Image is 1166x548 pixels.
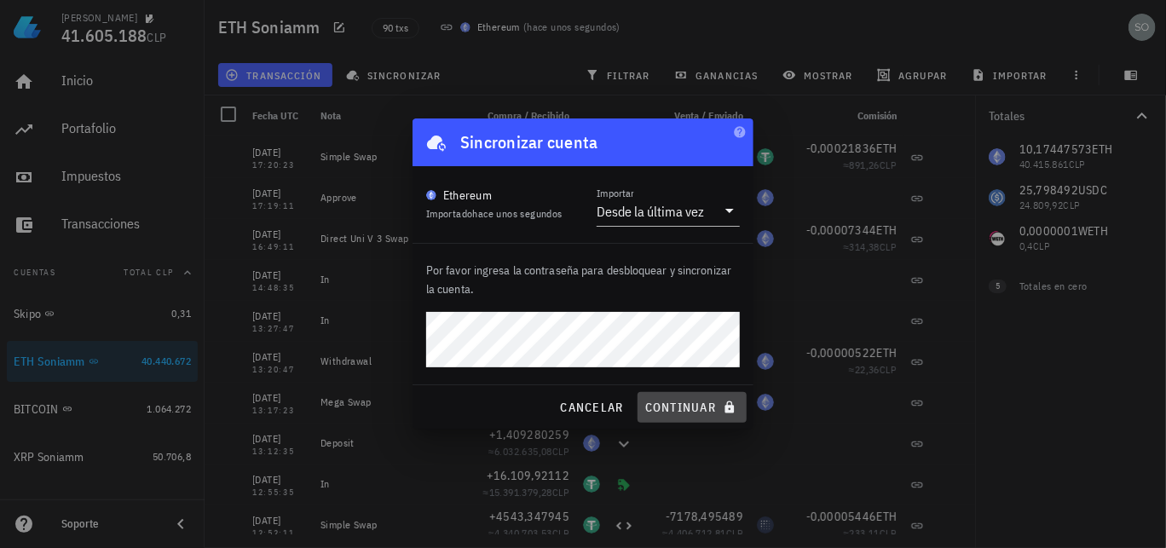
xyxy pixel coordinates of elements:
[460,129,598,156] div: Sincronizar cuenta
[443,187,492,204] div: Ethereum
[426,261,740,298] p: Por favor ingresa la contraseña para desbloquear y sincronizar la cuenta.
[473,207,563,220] span: hace unos segundos
[597,203,704,220] div: Desde la última vez
[597,197,740,226] div: ImportarDesde la última vez
[426,190,436,200] img: eth.svg
[644,400,740,415] span: continuar
[426,207,563,220] span: Importado
[559,400,623,415] span: cancelar
[597,187,634,199] label: Importar
[552,392,630,423] button: cancelar
[638,392,747,423] button: continuar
